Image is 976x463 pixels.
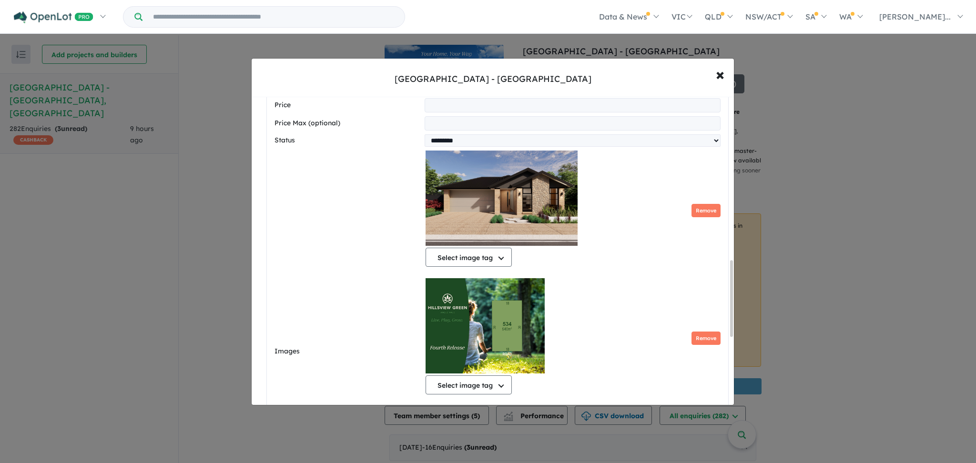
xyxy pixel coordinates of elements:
button: Remove [691,332,721,345]
img: Openlot PRO Logo White [14,11,93,23]
input: Try estate name, suburb, builder or developer [144,7,403,27]
img: Hillsview Green Estate - Angle Vale - Lot 534 [426,278,545,373]
label: Images [274,346,422,357]
span: × [716,64,724,84]
span: [PERSON_NAME]... [879,12,951,21]
label: Price [274,100,421,111]
div: [GEOGRAPHIC_DATA] - [GEOGRAPHIC_DATA] [395,73,591,85]
img: Hillsview Green Estate - Angle Vale - Lot 534 [426,151,578,246]
label: Status [274,135,421,146]
button: Select image tag [426,248,512,267]
button: Remove [691,204,721,218]
button: Select image tag [426,375,512,394]
label: Price Max (optional) [274,118,421,129]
